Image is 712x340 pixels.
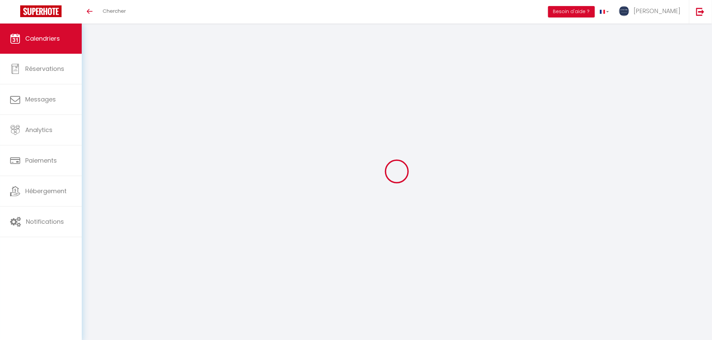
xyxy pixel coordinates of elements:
span: Chercher [103,7,126,14]
span: Notifications [26,217,64,226]
span: Calendriers [25,34,60,43]
img: Super Booking [20,5,62,17]
span: Réservations [25,65,64,73]
img: logout [696,7,705,16]
span: Messages [25,95,56,103]
span: [PERSON_NAME] [634,7,681,15]
span: Hébergement [25,187,67,195]
span: Analytics [25,126,52,134]
button: Besoin d'aide ? [548,6,595,17]
span: Paiements [25,156,57,165]
img: ... [619,6,629,16]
